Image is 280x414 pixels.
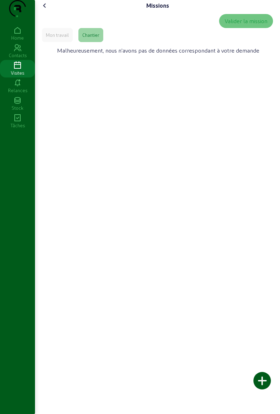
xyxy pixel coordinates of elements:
span: Malheureusement, nous n'avons pas de données correspondant à votre demande [57,46,259,55]
div: Valider la mission [225,17,267,25]
div: Mon travail [46,32,69,38]
div: Chantier [82,32,99,38]
div: Missions [146,1,169,10]
button: Valider la mission [219,14,273,28]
